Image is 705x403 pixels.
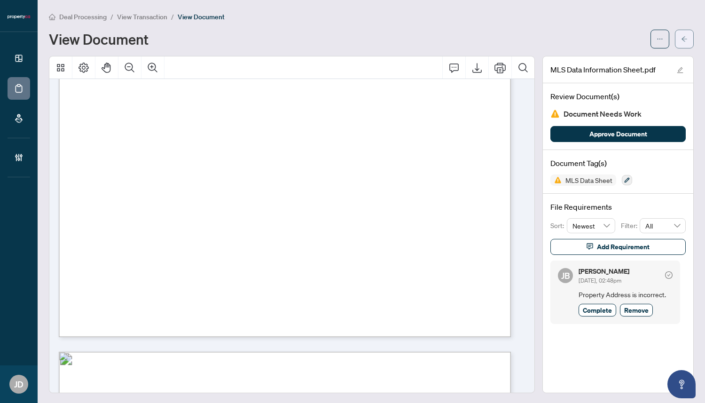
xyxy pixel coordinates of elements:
img: Status Icon [550,174,562,186]
span: Property Address is incorrect. [579,289,673,300]
img: logo [8,14,30,20]
span: View Document [178,13,225,21]
span: arrow-left [681,36,688,42]
li: / [110,11,113,22]
span: Deal Processing [59,13,107,21]
span: home [49,14,55,20]
li: / [171,11,174,22]
p: Filter: [621,221,640,231]
button: Add Requirement [550,239,686,255]
h4: Document Tag(s) [550,158,686,169]
span: Newest [572,219,610,233]
img: Document Status [550,109,560,119]
h1: View Document [49,32,149,47]
span: Approve Document [589,126,647,142]
button: Approve Document [550,126,686,142]
button: Remove [620,304,653,316]
span: JB [561,269,570,282]
button: Complete [579,304,616,316]
p: Sort: [550,221,567,231]
span: [DATE], 02:48pm [579,277,621,284]
span: Document Needs Work [564,108,642,120]
h4: File Requirements [550,201,686,213]
span: MLS Data Sheet [562,177,616,183]
span: Remove [624,305,649,315]
h4: Review Document(s) [550,91,686,102]
button: Open asap [667,370,696,398]
span: Add Requirement [597,239,650,254]
span: JD [14,378,23,391]
span: Complete [583,305,612,315]
h5: [PERSON_NAME] [579,268,629,275]
span: MLS Data Information Sheet.pdf [550,64,656,75]
span: All [645,219,680,233]
span: edit [677,67,683,73]
span: check-circle [665,271,673,279]
span: View Transaction [117,13,167,21]
span: ellipsis [657,36,663,42]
